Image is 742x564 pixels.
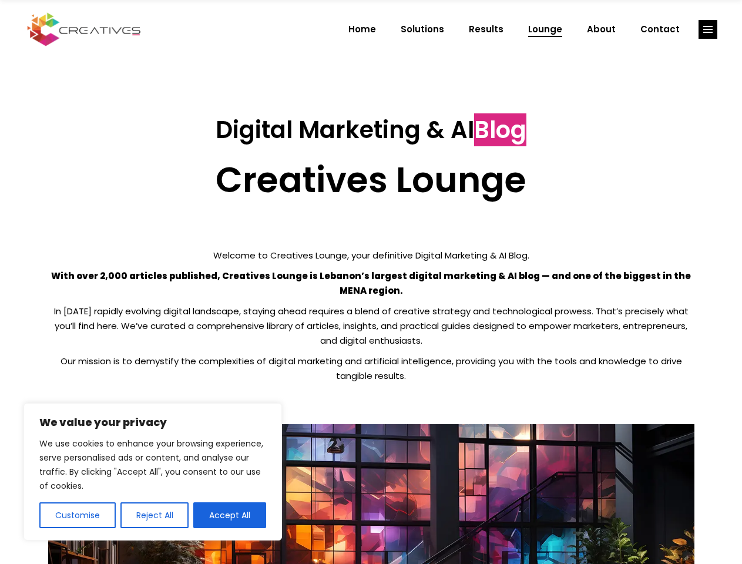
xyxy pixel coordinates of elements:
[39,415,266,429] p: We value your privacy
[587,14,616,45] span: About
[48,304,694,348] p: In [DATE] rapidly evolving digital landscape, staying ahead requires a blend of creative strategy...
[699,20,717,39] a: link
[23,403,282,540] div: We value your privacy
[48,354,694,383] p: Our mission is to demystify the complexities of digital marketing and artificial intelligence, pr...
[469,14,503,45] span: Results
[474,113,526,146] span: Blog
[193,502,266,528] button: Accept All
[628,14,692,45] a: Contact
[516,14,575,45] a: Lounge
[48,159,694,201] h2: Creatives Lounge
[48,248,694,263] p: Welcome to Creatives Lounge, your definitive Digital Marketing & AI Blog.
[388,14,456,45] a: Solutions
[48,116,694,144] h3: Digital Marketing & AI
[51,270,691,297] strong: With over 2,000 articles published, Creatives Lounge is Lebanon’s largest digital marketing & AI ...
[39,437,266,493] p: We use cookies to enhance your browsing experience, serve personalised ads or content, and analys...
[528,14,562,45] span: Lounge
[456,14,516,45] a: Results
[401,14,444,45] span: Solutions
[336,14,388,45] a: Home
[575,14,628,45] a: About
[39,502,116,528] button: Customise
[120,502,189,528] button: Reject All
[25,11,143,48] img: Creatives
[348,14,376,45] span: Home
[640,14,680,45] span: Contact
